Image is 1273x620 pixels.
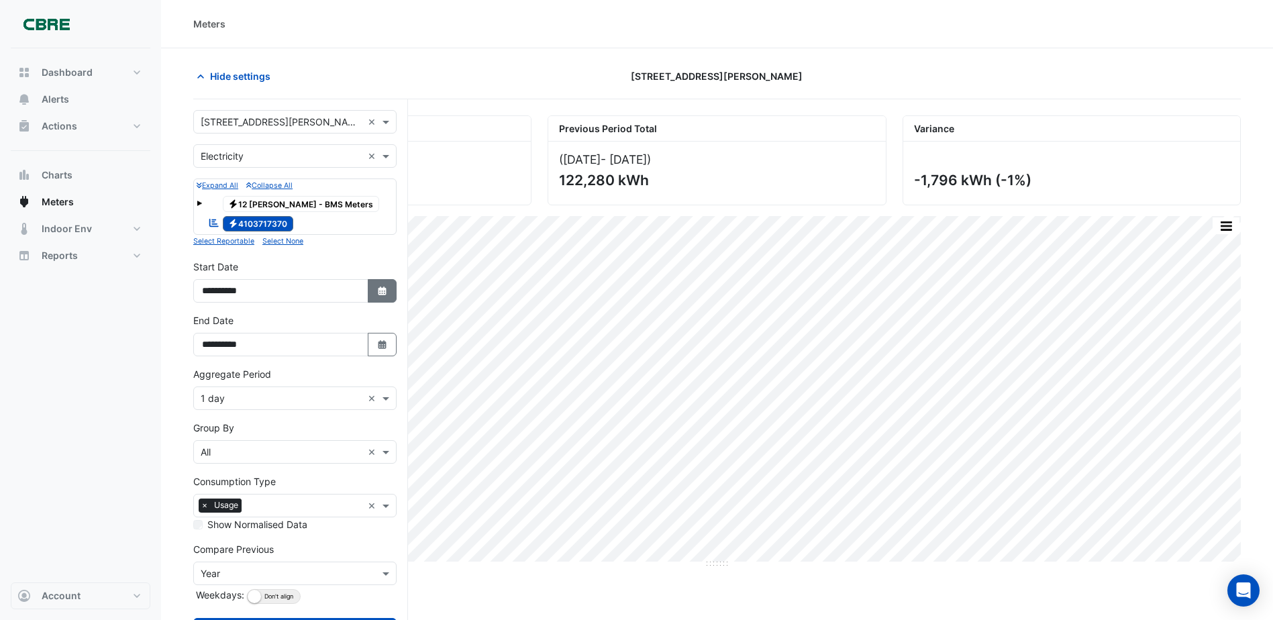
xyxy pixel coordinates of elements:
[42,168,72,182] span: Charts
[11,582,150,609] button: Account
[17,168,31,182] app-icon: Charts
[228,219,238,229] fa-icon: Electricity
[246,179,293,191] button: Collapse All
[368,391,379,405] span: Clear
[631,69,803,83] span: [STREET_ADDRESS][PERSON_NAME]
[368,499,379,513] span: Clear
[193,260,238,274] label: Start Date
[11,59,150,86] button: Dashboard
[11,215,150,242] button: Indoor Env
[193,542,274,556] label: Compare Previous
[601,152,647,166] span: - [DATE]
[17,195,31,209] app-icon: Meters
[11,189,150,215] button: Meters
[42,93,69,106] span: Alerts
[262,235,303,247] button: Select None
[193,17,225,31] div: Meters
[903,116,1240,142] div: Variance
[17,93,31,106] app-icon: Alerts
[208,217,220,229] fa-icon: Reportable
[193,235,254,247] button: Select Reportable
[42,195,74,209] span: Meters
[11,113,150,140] button: Actions
[376,339,389,350] fa-icon: Select Date
[16,11,77,38] img: Company Logo
[42,119,77,133] span: Actions
[914,172,1227,189] div: -1,796 kWh (-1%)
[559,172,872,189] div: 122,280 kWh
[42,589,81,603] span: Account
[368,445,379,459] span: Clear
[193,367,271,381] label: Aggregate Period
[207,517,307,531] label: Show Normalised Data
[368,115,379,129] span: Clear
[1213,217,1239,234] button: More Options
[368,149,379,163] span: Clear
[42,66,93,79] span: Dashboard
[42,249,78,262] span: Reports
[11,162,150,189] button: Charts
[11,242,150,269] button: Reports
[210,69,270,83] span: Hide settings
[193,421,234,435] label: Group By
[559,152,874,166] div: ([DATE] )
[17,119,31,133] app-icon: Actions
[193,588,244,602] label: Weekdays:
[211,499,242,512] span: Usage
[228,199,238,209] fa-icon: Electricity
[376,285,389,297] fa-icon: Select Date
[17,66,31,79] app-icon: Dashboard
[193,237,254,246] small: Select Reportable
[223,216,294,232] span: 4103717370
[197,179,238,191] button: Expand All
[197,181,238,190] small: Expand All
[11,86,150,113] button: Alerts
[548,116,885,142] div: Previous Period Total
[17,249,31,262] app-icon: Reports
[193,474,276,488] label: Consumption Type
[262,237,303,246] small: Select None
[246,181,293,190] small: Collapse All
[17,222,31,236] app-icon: Indoor Env
[42,222,92,236] span: Indoor Env
[223,196,380,212] span: 12 [PERSON_NAME] - BMS Meters
[1227,574,1260,607] div: Open Intercom Messenger
[193,64,279,88] button: Hide settings
[193,313,234,327] label: End Date
[199,499,211,512] span: ×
